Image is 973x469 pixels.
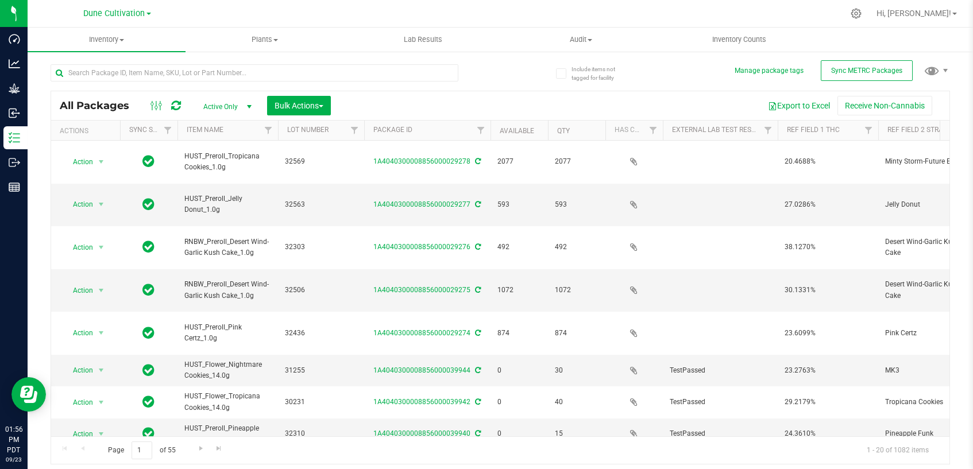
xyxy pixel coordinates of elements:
[785,285,871,296] span: 30.1331%
[885,199,972,210] span: Jelly Donut
[259,121,278,140] a: Filter
[785,397,871,408] span: 29.2179%
[84,9,145,18] span: Dune Cultivation
[670,428,771,439] span: TestPassed
[785,428,871,439] span: 24.3610%
[143,362,155,378] span: In Sync
[374,286,471,294] a: 1A4040300008856000029275
[60,99,141,112] span: All Packages
[28,28,186,52] a: Inventory
[787,126,840,134] a: Ref Field 1 THC
[9,107,20,119] inline-svg: Inbound
[9,83,20,94] inline-svg: Grow
[555,156,599,167] span: 2077
[374,429,471,437] a: 1A4040300008856000039940
[285,156,357,167] span: 32569
[374,329,471,337] a: 1A4040300008856000029274
[285,242,357,253] span: 32303
[555,199,599,210] span: 593
[94,426,109,442] span: select
[859,121,878,140] a: Filter
[94,282,109,299] span: select
[502,28,660,52] a: Audit
[837,96,932,115] button: Receive Non-Cannabis
[661,28,818,52] a: Inventory Counts
[474,286,481,294] span: Sync from Compliance System
[697,34,782,45] span: Inventory Counts
[143,325,155,341] span: In Sync
[184,279,271,301] span: RNBW_Preroll_Desert Wind-Garlic Kush Cake_1.0g
[388,34,458,45] span: Lab Results
[285,328,357,339] span: 32436
[497,428,541,439] span: 0
[285,285,357,296] span: 32506
[497,285,541,296] span: 1072
[9,157,20,168] inline-svg: Outbound
[497,242,541,253] span: 492
[9,58,20,69] inline-svg: Analytics
[474,157,481,165] span: Sync from Compliance System
[885,328,972,339] span: Pink Certz
[63,362,94,378] span: Action
[474,429,481,437] span: Sync from Compliance System
[849,8,863,19] div: Manage settings
[63,154,94,170] span: Action
[184,151,271,173] span: HUST_Preroll_Tropicana Cookies_1.0g
[211,441,227,457] a: Go to the last page
[555,397,599,408] span: 40
[187,126,223,134] a: Item Name
[94,196,109,212] span: select
[858,441,938,459] span: 1 - 20 of 1082 items
[785,242,871,253] span: 38.1270%
[5,424,22,455] p: 01:56 PM PDT
[887,126,971,134] a: Ref Field 2 Strain Name
[670,365,771,376] span: TestPassed
[497,397,541,408] span: 0
[143,153,155,169] span: In Sync
[500,127,534,135] a: Available
[605,121,663,141] th: Has COA
[184,359,271,381] span: HUST_Flower_Nightmare Cookies_14.0g
[373,126,412,134] a: Package ID
[821,60,913,81] button: Sync METRC Packages
[94,154,109,170] span: select
[184,193,271,215] span: HUST_Preroll_Jelly Donut_1.0g
[143,239,155,255] span: In Sync
[28,34,186,45] span: Inventory
[555,242,599,253] span: 492
[287,126,329,134] a: Lot Number
[345,121,364,140] a: Filter
[877,9,951,18] span: Hi, [PERSON_NAME]!
[63,282,94,299] span: Action
[885,428,972,439] span: Pineapple Funk
[644,121,663,140] a: Filter
[98,441,185,459] span: Page of 55
[831,67,902,75] span: Sync METRC Packages
[344,28,502,52] a: Lab Results
[497,328,541,339] span: 874
[474,243,481,251] span: Sync from Compliance System
[184,322,271,344] span: HUST_Preroll_Pink Certz_1.0g
[785,365,871,376] span: 23.2763%
[63,196,94,212] span: Action
[497,365,541,376] span: 0
[192,441,209,457] a: Go to the next page
[184,391,271,413] span: HUST_Flower_Tropicana Cookies_14.0g
[557,127,570,135] a: Qty
[132,441,152,459] input: 1
[267,96,331,115] button: Bulk Actions
[374,200,471,208] a: 1A4040300008856000029277
[572,65,629,82] span: Include items not tagged for facility
[285,428,357,439] span: 32310
[129,126,173,134] a: Sync Status
[760,96,837,115] button: Export to Excel
[285,199,357,210] span: 32563
[474,398,481,406] span: Sync from Compliance System
[374,366,471,374] a: 1A4040300008856000039944
[555,428,599,439] span: 15
[9,181,20,193] inline-svg: Reports
[497,199,541,210] span: 593
[63,394,94,410] span: Action
[503,34,659,45] span: Audit
[497,156,541,167] span: 2077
